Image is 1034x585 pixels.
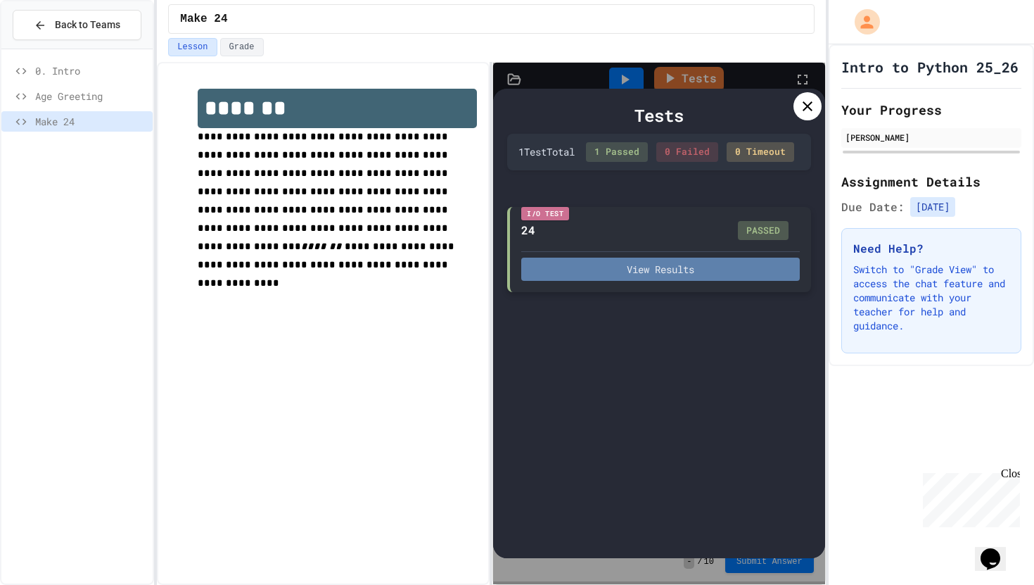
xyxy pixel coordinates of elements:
[853,263,1009,333] p: Switch to "Grade View" to access the chat feature and communicate with your teacher for help and ...
[845,131,1017,144] div: [PERSON_NAME]
[35,89,147,103] span: Age Greeting
[13,10,141,40] button: Back to Teams
[841,199,905,215] span: Due Date:
[840,6,883,38] div: My Account
[727,142,794,162] div: 0 Timeout
[738,221,789,241] div: PASSED
[6,6,97,89] div: Chat with us now!Close
[180,11,227,27] span: Make 24
[841,57,1019,77] h1: Intro to Python 25_26
[35,63,147,78] span: 0. Intro
[841,100,1021,120] h2: Your Progress
[841,172,1021,191] h2: Assignment Details
[521,222,535,239] div: 24
[586,142,648,162] div: 1 Passed
[507,103,810,128] div: Tests
[168,38,217,56] button: Lesson
[975,529,1020,571] iframe: chat widget
[220,38,264,56] button: Grade
[521,207,569,220] div: I/O Test
[55,18,120,32] span: Back to Teams
[518,144,575,159] div: 1 Test Total
[853,240,1009,257] h3: Need Help?
[35,114,147,129] span: Make 24
[656,142,718,162] div: 0 Failed
[521,258,799,281] button: View Results
[910,197,955,217] span: [DATE]
[917,467,1020,527] iframe: chat widget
